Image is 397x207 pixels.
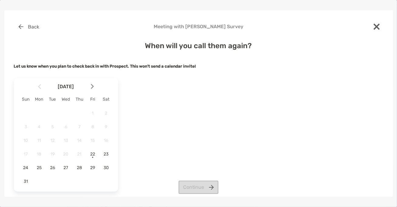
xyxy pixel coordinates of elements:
[86,97,99,102] div: Fri
[33,97,46,102] div: Mon
[34,124,44,129] span: 4
[61,165,71,170] span: 27
[47,165,58,170] span: 26
[61,124,71,129] span: 6
[19,24,23,29] img: button icon
[21,138,31,143] span: 10
[74,138,84,143] span: 14
[61,138,71,143] span: 13
[87,111,98,116] span: 1
[74,124,84,129] span: 7
[101,165,111,170] span: 30
[14,64,383,68] h5: Let us know when you plan to check back in with Prospect.
[74,152,84,157] span: 21
[42,84,90,89] span: [DATE]
[73,97,86,102] div: Thu
[101,111,111,116] span: 2
[21,179,31,184] span: 31
[14,24,383,29] h4: Meeting with [PERSON_NAME] Survey
[21,124,31,129] span: 3
[59,97,73,102] div: Wed
[91,84,94,89] img: Arrow icon
[47,124,58,129] span: 5
[101,138,111,143] span: 16
[374,24,380,30] img: close modal
[74,165,84,170] span: 28
[47,138,58,143] span: 12
[87,124,98,129] span: 8
[14,20,44,33] button: Back
[101,124,111,129] span: 9
[38,84,41,89] img: Arrow icon
[46,97,59,102] div: Tue
[87,165,98,170] span: 29
[130,64,196,68] strong: This won't send a calendar invite!
[34,152,44,157] span: 18
[34,165,44,170] span: 25
[14,42,383,50] h4: When will you call them again?
[87,138,98,143] span: 15
[99,97,113,102] div: Sat
[34,138,44,143] span: 11
[19,97,33,102] div: Sun
[21,165,31,170] span: 24
[61,152,71,157] span: 20
[21,152,31,157] span: 17
[101,152,111,157] span: 23
[87,152,98,157] span: 22
[47,152,58,157] span: 19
